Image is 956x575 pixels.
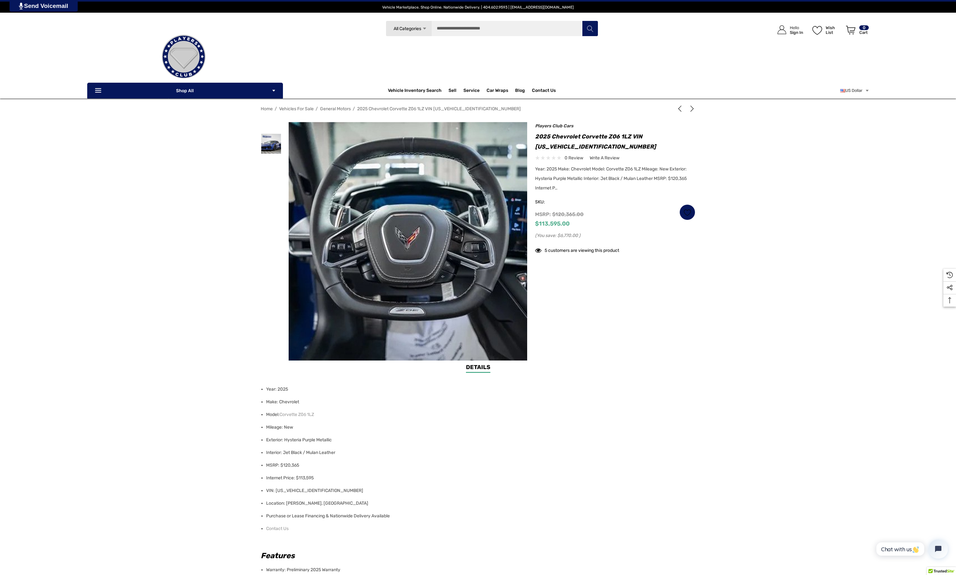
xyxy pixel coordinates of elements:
p: Sign In [790,30,803,35]
svg: Icon User Account [777,25,786,34]
a: Blog [515,88,525,95]
p: Hello [790,25,803,30]
img: Players Club | Cars For Sale [152,25,215,88]
span: $113,595.00 [535,220,570,227]
span: Car Wraps [487,88,508,95]
a: Next [686,105,695,112]
a: Players Club Cars [535,123,573,129]
li: Interior: Jet Black / Mulan Leather [266,446,691,459]
img: PjwhLS0gR2VuZXJhdG9yOiBHcmF2aXQuaW8gLS0+PHN2ZyB4bWxucz0iaHR0cDovL3d3dy53My5vcmcvMjAwMC9zdmciIHhtb... [19,3,23,10]
a: Vehicles For Sale [279,106,314,112]
svg: Wish List [812,26,822,35]
h1: 2025 Chevrolet Corvette Z06 1LZ VIN [US_VEHICLE_IDENTIFICATION_NUMBER] [535,131,695,152]
p: Cart [859,30,869,35]
span: Write a Review [590,155,619,161]
span: ) [579,233,580,238]
a: Car Wraps [487,84,515,97]
li: MSRP: $120,365 [266,459,691,472]
span: MSRP: [535,211,551,217]
nav: Breadcrumb [261,103,695,114]
svg: Wish List [684,209,691,216]
a: Contact Us [532,88,556,95]
svg: Top [943,297,956,303]
a: General Motors [320,106,351,112]
button: Search [582,21,598,36]
a: Vehicle Inventory Search [388,88,442,95]
p: Shop All [87,83,283,99]
li: Exterior: Hysteria Purple Metallic [266,434,691,446]
span: (You save: [535,233,556,238]
a: Home [261,106,273,112]
li: Model: [266,408,691,421]
a: Write a Review [590,154,619,162]
span: $120,365.00 [552,211,584,217]
iframe: Tidio Chat [869,534,953,564]
a: Previous [677,105,685,112]
li: Mileage: New [266,421,691,434]
a: Details [466,363,490,373]
svg: Icon Arrow Down [422,26,427,31]
a: Wish List [679,204,695,220]
span: SKU: [535,198,567,207]
a: Sign in [770,19,806,41]
svg: Recently Viewed [946,272,953,278]
div: 5 customers are viewing this product [535,245,619,254]
h2: Features [261,550,691,561]
a: Service [463,88,480,95]
p: Wish List [826,25,842,35]
svg: Icon Line [94,87,104,94]
a: Corvette Z06 1LZ [279,408,314,421]
span: 0 review [565,154,583,162]
span: All Categories [394,26,421,31]
a: Sell [449,84,463,97]
svg: Social Media [946,284,953,291]
li: Purchase or Lease Financing & Nationwide Delivery Available [266,510,691,522]
li: Location: [PERSON_NAME], [GEOGRAPHIC_DATA] [266,497,691,510]
li: VIN: [US_VEHICLE_IDENTIFICATION_NUMBER] [266,484,691,497]
span: Sell [449,88,456,95]
li: Internet Price: $113,595 [266,472,691,484]
svg: Icon Arrow Down [272,88,276,93]
img: For Sale 2025 Chevrolet Corvette Z06 1LZ VIN 1G1YD2D30S5602869 [261,134,281,154]
svg: Review Your Cart [846,26,855,35]
li: Year: 2025 [266,383,691,396]
a: Contact Us [266,522,289,535]
li: Make: Chevrolet [266,396,691,408]
a: Wish List Wish List [809,19,843,41]
span: Year: 2025 Make: Chevrolet Model: Corvette Z06 1LZ Mileage: New Exterior: Hysteria Purple Metalli... [535,166,687,191]
span: Vehicle Marketplace. Shop Online. Nationwide Delivery. | 404.602.9593 | [EMAIL_ADDRESS][DOMAIN_NAME] [382,5,574,10]
a: 2025 Chevrolet Corvette Z06 1LZ VIN [US_VEHICLE_IDENTIFICATION_NUMBER] [357,106,521,112]
a: Cart with 0 items [843,19,869,44]
a: All Categories Icon Arrow Down Icon Arrow Up [386,21,432,36]
a: USD [840,84,869,97]
p: 0 [859,25,869,30]
span: $6,770.00 [557,233,578,238]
